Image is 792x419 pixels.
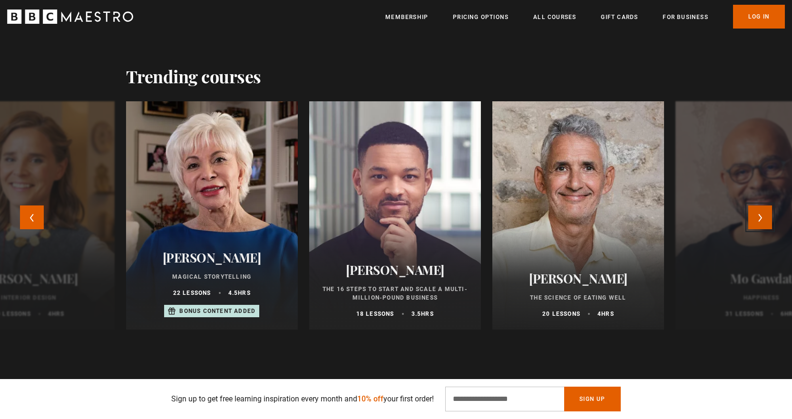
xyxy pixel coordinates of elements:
[48,310,65,318] p: 4
[356,310,394,318] p: 18 lessons
[137,250,286,265] h2: [PERSON_NAME]
[173,289,211,297] p: 22 lessons
[663,12,708,22] a: For business
[725,310,763,318] p: 31 lessons
[421,311,434,317] abbr: hrs
[385,12,428,22] a: Membership
[733,5,785,29] a: Log In
[601,12,638,22] a: Gift Cards
[7,10,133,24] svg: BBC Maestro
[179,307,255,315] p: Bonus content added
[126,66,261,86] h2: Trending courses
[411,310,434,318] p: 3.5
[597,310,614,318] p: 4
[385,5,785,29] nav: Primary
[52,311,65,317] abbr: hrs
[357,394,383,403] span: 10% off
[171,393,434,405] p: Sign up to get free learning inspiration every month and your first order!
[533,12,576,22] a: All Courses
[504,293,653,302] p: The Science of Eating Well
[453,12,508,22] a: Pricing Options
[238,290,251,296] abbr: hrs
[542,310,580,318] p: 20 lessons
[321,285,469,302] p: The 16 Steps to Start and Scale a Multi-Million-Pound Business
[564,387,620,411] button: Sign Up
[137,273,286,281] p: Magical Storytelling
[309,101,481,330] a: [PERSON_NAME] The 16 Steps to Start and Scale a Multi-Million-Pound Business 18 lessons 3.5hrs
[601,311,614,317] abbr: hrs
[321,263,469,277] h2: [PERSON_NAME]
[504,271,653,286] h2: [PERSON_NAME]
[492,101,664,330] a: [PERSON_NAME] The Science of Eating Well 20 lessons 4hrs
[126,101,298,330] a: [PERSON_NAME] Magical Storytelling 22 lessons 4.5hrs Bonus content added
[228,289,251,297] p: 4.5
